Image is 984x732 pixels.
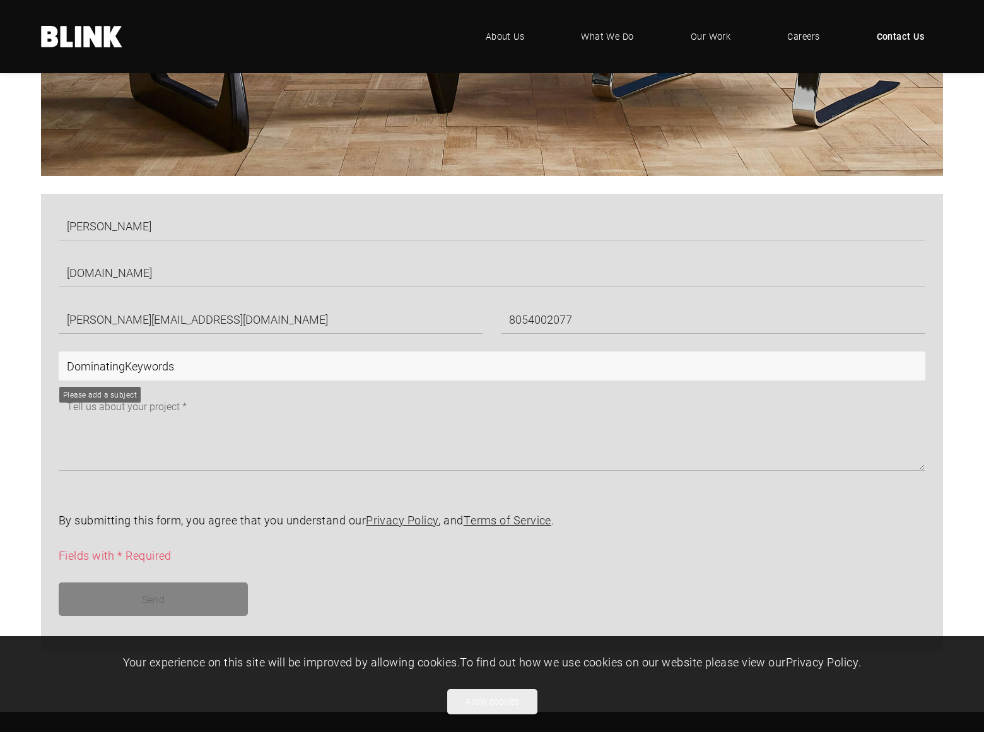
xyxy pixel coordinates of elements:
[464,512,551,528] a: Terms of Service
[59,512,925,529] p: By submitting this form, you agree that you understand our , and .
[123,654,862,670] span: Your experience on this site will be improved by allowing cookies. To find out how we use cookies...
[63,389,137,401] div: Please add a subject
[562,18,653,56] a: What We Do
[447,689,537,714] button: Allow cookies
[59,211,925,240] input: Full Name *
[467,18,544,56] a: About Us
[366,512,438,528] a: Privacy Policy
[501,305,925,334] input: Telephone Number *
[877,30,925,44] span: Contact Us
[59,351,925,381] input: Subject *
[59,305,483,334] input: Email Address *
[41,26,123,47] a: Home
[486,30,525,44] span: About Us
[786,654,858,670] a: Privacy Policy
[672,18,750,56] a: Our Work
[59,548,172,563] span: Fields with * Required
[858,18,944,56] a: Contact Us
[581,30,634,44] span: What We Do
[768,18,838,56] a: Careers
[691,30,731,44] span: Our Work
[787,30,819,44] span: Careers
[59,258,925,287] input: Company Name *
